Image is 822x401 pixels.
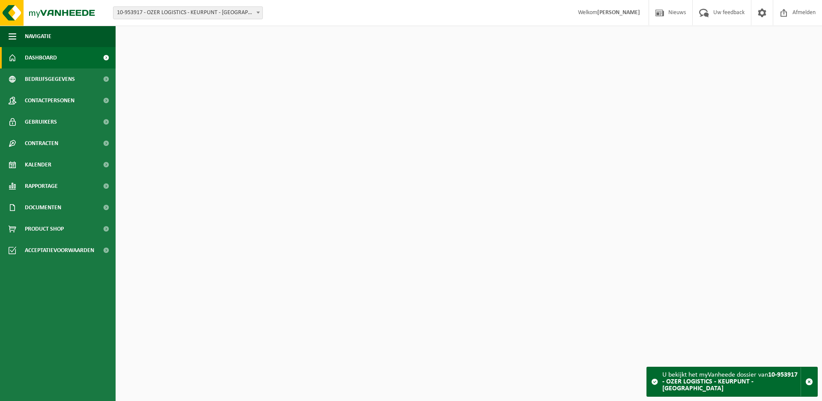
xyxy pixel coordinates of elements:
[25,240,94,261] span: Acceptatievoorwaarden
[113,7,262,19] span: 10-953917 - OZER LOGISTICS - KEURPUNT - MERKSEM
[25,175,58,197] span: Rapportage
[25,90,74,111] span: Contactpersonen
[662,371,798,392] strong: 10-953917 - OZER LOGISTICS - KEURPUNT - [GEOGRAPHIC_DATA]
[113,6,263,19] span: 10-953917 - OZER LOGISTICS - KEURPUNT - MERKSEM
[25,218,64,240] span: Product Shop
[25,154,51,175] span: Kalender
[25,133,58,154] span: Contracten
[25,26,51,47] span: Navigatie
[25,111,57,133] span: Gebruikers
[662,367,801,396] div: U bekijkt het myVanheede dossier van
[597,9,640,16] strong: [PERSON_NAME]
[25,197,61,218] span: Documenten
[25,68,75,90] span: Bedrijfsgegevens
[25,47,57,68] span: Dashboard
